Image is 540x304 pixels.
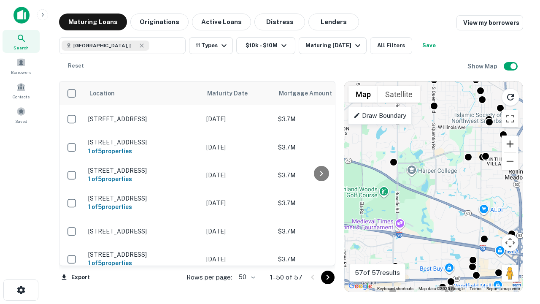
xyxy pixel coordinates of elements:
button: Maturing Loans [59,14,127,30]
span: Saved [15,118,27,125]
h6: 1 of 5 properties [88,174,198,184]
button: Show satellite imagery [378,86,420,103]
p: 57 of 57 results [355,268,400,278]
button: Reset [62,57,89,74]
p: Rows per page: [186,272,232,282]
img: capitalize-icon.png [13,7,30,24]
button: Maturing [DATE] [299,37,367,54]
span: Location [89,88,115,98]
div: Maturing [DATE] [305,41,363,51]
button: 11 Types [189,37,233,54]
h6: Show Map [467,62,499,71]
p: [DATE] [206,255,270,264]
h6: 1 of 5 properties [88,147,198,156]
button: Save your search to get updates of matches that match your search criteria. [416,37,443,54]
button: All Filters [370,37,412,54]
span: Maturity Date [207,88,259,98]
button: Drag Pegman onto the map to open Street View [502,265,518,282]
span: Map data ©2025 Google [418,286,464,291]
p: $3.7M [278,114,362,124]
span: Contacts [13,93,30,100]
span: Borrowers [11,69,31,76]
button: Reload search area [502,88,519,106]
p: Draw Boundary [354,111,406,121]
th: Location [84,81,202,105]
p: $3.7M [278,198,362,208]
p: [DATE] [206,114,270,124]
button: Active Loans [192,14,251,30]
span: [GEOGRAPHIC_DATA], [GEOGRAPHIC_DATA] [73,42,137,49]
p: $3.7M [278,227,362,236]
button: Distress [254,14,305,30]
p: $3.7M [278,255,362,264]
p: [STREET_ADDRESS] [88,195,198,202]
a: Borrowers [3,54,40,77]
p: [STREET_ADDRESS] [88,251,198,258]
span: Search [13,44,29,51]
th: Mortgage Amount [274,81,367,105]
a: Terms (opens in new tab) [470,286,481,291]
th: Maturity Date [202,81,274,105]
a: Search [3,30,40,53]
iframe: Chat Widget [498,209,540,250]
a: Contacts [3,79,40,102]
h6: 1 of 5 properties [88,258,198,268]
p: [STREET_ADDRESS] [88,138,198,146]
p: [DATE] [206,143,270,152]
div: 0 0 [344,81,523,292]
p: [DATE] [206,198,270,208]
button: Originations [130,14,189,30]
a: View my borrowers [456,15,523,30]
img: Google [346,281,374,292]
a: Saved [3,103,40,126]
a: Open this area in Google Maps (opens a new window) [346,281,374,292]
p: [STREET_ADDRESS] [88,115,198,123]
h6: 1 of 5 properties [88,202,198,212]
button: $10k - $10M [236,37,295,54]
button: Show street map [348,86,378,103]
p: 1–50 of 57 [270,272,302,282]
button: Keyboard shortcuts [377,286,413,292]
p: $3.7M [278,143,362,152]
p: $3.7M [278,171,362,180]
p: [DATE] [206,227,270,236]
a: Report a map error [486,286,520,291]
button: Toggle fullscreen view [502,110,518,127]
button: Export [59,271,92,284]
div: 50 [235,271,256,283]
button: Lenders [308,14,359,30]
p: [STREET_ADDRESS] [88,167,198,174]
span: Mortgage Amount [279,88,343,98]
button: Go to next page [321,271,335,284]
p: [STREET_ADDRESS] [88,228,198,235]
button: Zoom out [502,153,518,170]
p: [DATE] [206,171,270,180]
button: Zoom in [502,136,518,152]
